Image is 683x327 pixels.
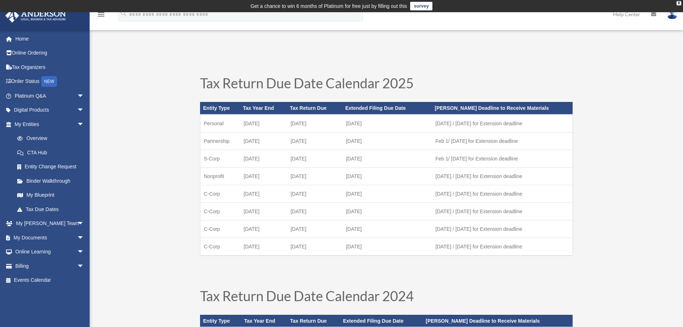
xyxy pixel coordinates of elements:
a: My Blueprint [10,188,95,202]
a: Platinum Q&Aarrow_drop_down [5,89,95,103]
div: close [677,1,681,5]
span: arrow_drop_down [77,230,91,245]
td: [DATE] [342,132,432,150]
td: [DATE] [342,167,432,185]
img: Anderson Advisors Platinum Portal [3,9,68,23]
td: [DATE] / [DATE] for Extension deadline [432,202,573,220]
td: Nonprofit [200,167,240,185]
th: Entity Type [200,102,240,114]
td: [DATE] [287,115,342,132]
div: NEW [41,76,57,87]
span: arrow_drop_down [77,89,91,103]
td: [DATE] [287,132,342,150]
td: [DATE] [342,220,432,238]
td: [DATE] [287,238,342,256]
td: [DATE] [342,238,432,256]
td: [DATE] [240,238,287,256]
a: My [PERSON_NAME] Teamarrow_drop_down [5,216,95,231]
td: [DATE] / [DATE] for Extension deadline [432,185,573,202]
td: C-Corp [200,220,240,238]
td: [DATE] / [DATE] for Extension deadline [432,115,573,132]
td: S-Corp [200,150,240,167]
div: Get a chance to win 6 months of Platinum for free just by filling out this [251,2,407,10]
td: [DATE] / [DATE] for Extension deadline [432,167,573,185]
td: [DATE] [287,220,342,238]
td: [DATE] [287,167,342,185]
td: [DATE] [240,115,287,132]
img: User Pic [667,9,678,19]
td: [DATE] [287,150,342,167]
th: Entity Type [200,315,241,327]
a: Tax Due Dates [10,202,91,216]
a: Online Learningarrow_drop_down [5,245,95,259]
a: survey [410,2,432,10]
a: Tax Organizers [5,60,95,74]
td: [DATE] [240,150,287,167]
td: Partnership [200,132,240,150]
h1: Tax Return Due Date Calendar 2025 [200,76,573,93]
td: [DATE] [287,202,342,220]
th: Tax Year End [240,102,287,114]
td: Feb 1/ [DATE] for Extension deadline [432,150,573,167]
th: Tax Return Due [287,102,342,114]
th: Tax Year End [241,315,287,327]
a: Billingarrow_drop_down [5,259,95,273]
a: Overview [10,131,95,146]
td: C-Corp [200,202,240,220]
span: arrow_drop_down [77,117,91,132]
th: Extended Filing Due Date [342,102,432,114]
a: CTA Hub [10,145,95,160]
td: Personal [200,115,240,132]
td: [DATE] [342,115,432,132]
th: [PERSON_NAME] Deadline to Receive Materials [432,102,573,114]
th: Tax Return Due [287,315,340,327]
td: Feb 1/ [DATE] for Extension deadline [432,132,573,150]
span: arrow_drop_down [77,245,91,260]
a: Entity Change Request [10,160,95,174]
i: menu [97,10,105,19]
a: Home [5,32,95,46]
span: arrow_drop_down [77,259,91,274]
td: [DATE] [240,167,287,185]
a: Binder Walkthrough [10,174,95,188]
a: My Documentsarrow_drop_down [5,230,95,245]
span: arrow_drop_down [77,216,91,231]
td: [DATE] / [DATE] for Extension deadline [432,238,573,256]
td: [DATE] [342,185,432,202]
a: Digital Productsarrow_drop_down [5,103,95,117]
a: My Entitiesarrow_drop_down [5,117,95,131]
td: [DATE] [342,202,432,220]
th: Extended Filing Due Date [340,315,423,327]
a: Order StatusNEW [5,74,95,89]
td: C-Corp [200,238,240,256]
span: arrow_drop_down [77,103,91,118]
a: menu [97,13,105,19]
th: [PERSON_NAME] Deadline to Receive Materials [423,315,573,327]
i: search [120,10,128,18]
td: [DATE] [240,220,287,238]
td: [DATE] [240,185,287,202]
td: [DATE] [287,185,342,202]
a: Events Calendar [5,273,95,288]
h1: Tax Return Due Date Calendar 2024 [200,289,573,306]
a: Online Ordering [5,46,95,60]
td: [DATE] [342,150,432,167]
td: [DATE] / [DATE] for Extension deadline [432,220,573,238]
td: C-Corp [200,185,240,202]
td: [DATE] [240,202,287,220]
td: [DATE] [240,132,287,150]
